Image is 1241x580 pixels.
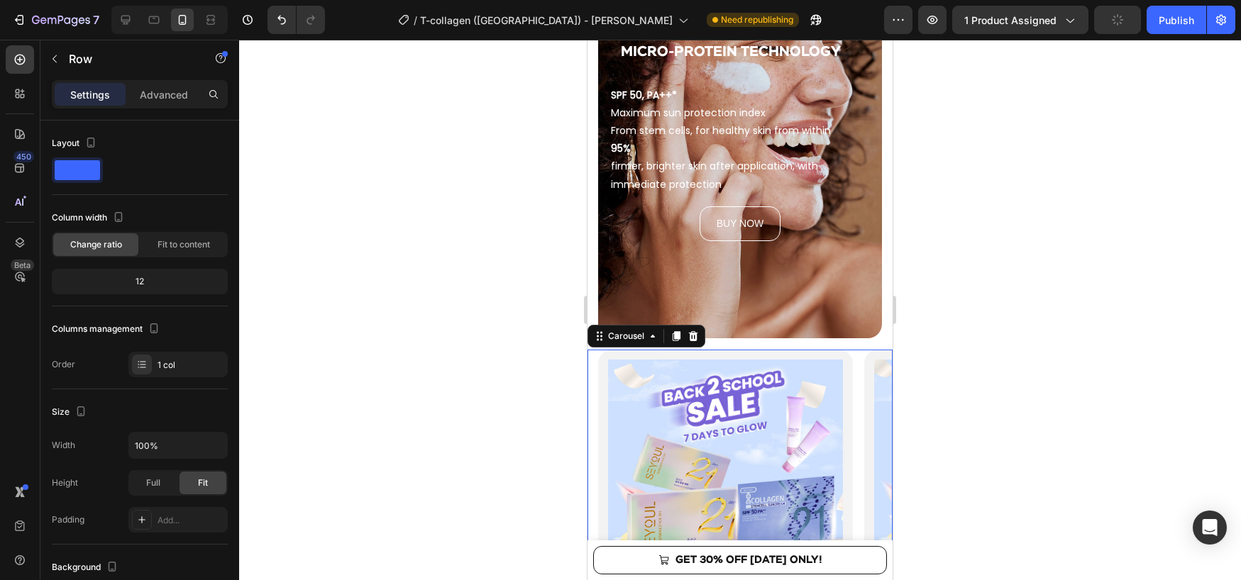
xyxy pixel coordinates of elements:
div: Beta [11,260,34,271]
p: Advanced [140,87,188,102]
div: Carousel [18,290,60,303]
button: Publish [1147,6,1206,34]
span: / [414,13,417,28]
div: Undo/Redo [267,6,325,34]
div: Padding [52,513,84,526]
span: Fit to content [158,238,210,251]
div: Columns management [52,320,162,339]
div: Column width [52,208,127,228]
div: 450 [13,151,34,162]
div: 1 col [158,359,224,372]
div: Background [52,558,121,577]
div: Width [52,439,75,452]
div: Publish [1159,13,1194,28]
div: Height [52,476,78,489]
p: Row [69,50,189,67]
p: Settings [70,87,110,102]
p: 7 [93,11,99,28]
a: Combo Sun & Glow Defense [21,320,255,554]
a: Radiance Recovery Set [287,320,522,554]
span: Need republishing [721,13,793,26]
div: Layout [52,134,99,153]
span: T-collagen ([GEOGRAPHIC_DATA]) - [PERSON_NAME] [420,13,673,28]
div: Open Intercom Messenger [1193,511,1227,545]
input: Auto [129,433,227,458]
span: Full [146,476,160,489]
div: Size [52,403,89,422]
iframe: Design area [588,40,893,580]
div: 12 [55,272,225,291]
button: 1 product assigned [952,6,1088,34]
div: Add... [158,514,224,527]
div: Order [52,358,75,371]
span: 1 product assigned [964,13,1057,28]
span: Fit [198,476,208,489]
span: Change ratio [70,238,122,251]
button: 7 [6,6,106,34]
